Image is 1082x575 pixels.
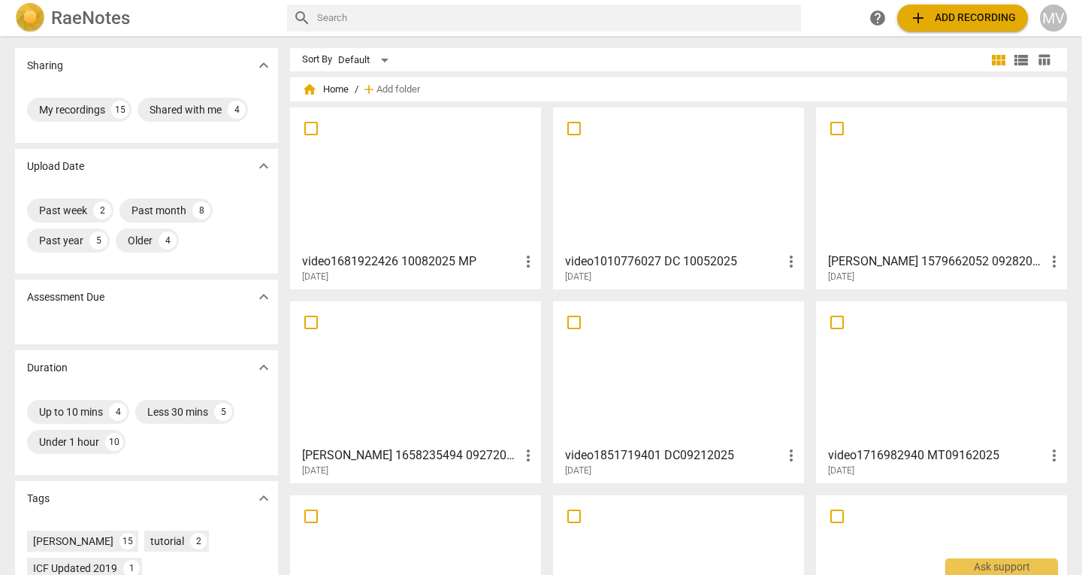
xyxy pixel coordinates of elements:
[147,404,208,419] div: Less 30 mins
[558,307,799,477] a: video1851719401 DC09212025[DATE]
[519,253,537,271] span: more_vert
[255,56,273,74] span: expand_more
[51,8,130,29] h2: RaeNotes
[252,155,275,177] button: Show more
[255,359,273,377] span: expand_more
[105,433,123,451] div: 10
[990,51,1008,69] span: view_module
[255,157,273,175] span: expand_more
[782,446,800,465] span: more_vert
[869,9,887,27] span: help
[39,102,105,117] div: My recordings
[1012,51,1030,69] span: view_list
[864,5,891,32] a: Help
[150,102,222,117] div: Shared with me
[1045,253,1063,271] span: more_vert
[255,489,273,507] span: expand_more
[27,289,104,305] p: Assessment Due
[27,360,68,376] p: Duration
[33,534,113,549] div: [PERSON_NAME]
[255,288,273,306] span: expand_more
[293,9,311,27] span: search
[39,203,87,218] div: Past week
[302,82,317,97] span: home
[338,48,394,72] div: Default
[828,446,1045,465] h3: video1716982940 MT09162025
[302,465,328,477] span: [DATE]
[1010,49,1032,71] button: List view
[361,82,376,97] span: add
[295,113,536,283] a: video1681922426 10082025 MP[DATE]
[15,3,275,33] a: LogoRaeNotes
[111,101,129,119] div: 15
[295,307,536,477] a: [PERSON_NAME] 1658235494 09272025 PM[DATE]
[821,307,1062,477] a: video1716982940 MT09162025[DATE]
[27,159,84,174] p: Upload Date
[302,82,349,97] span: Home
[1045,446,1063,465] span: more_vert
[558,113,799,283] a: video1010776027 DC 10052025[DATE]
[39,233,83,248] div: Past year
[128,233,153,248] div: Older
[119,533,136,549] div: 15
[252,54,275,77] button: Show more
[565,271,591,283] span: [DATE]
[376,84,420,95] span: Add folder
[228,101,246,119] div: 4
[192,201,210,219] div: 8
[302,446,519,465] h3: Matteo 1658235494 09272025 PM
[828,271,854,283] span: [DATE]
[214,403,232,421] div: 5
[302,271,328,283] span: [DATE]
[1037,53,1051,67] span: table_chart
[252,286,275,308] button: Show more
[1040,5,1067,32] button: MV
[909,9,927,27] span: add
[897,5,1028,32] button: Upload
[317,6,795,30] input: Search
[519,446,537,465] span: more_vert
[39,404,103,419] div: Up to 10 mins
[909,9,1016,27] span: Add recording
[27,58,63,74] p: Sharing
[27,491,50,507] p: Tags
[89,232,107,250] div: 5
[565,465,591,477] span: [DATE]
[302,253,519,271] h3: video1681922426 10082025 MP
[945,558,1058,575] div: Ask support
[190,533,207,549] div: 2
[565,446,782,465] h3: video1851719401 DC09212025
[93,201,111,219] div: 2
[1032,49,1055,71] button: Table view
[565,253,782,271] h3: video1010776027 DC 10052025
[828,465,854,477] span: [DATE]
[252,356,275,379] button: Show more
[150,534,184,549] div: tutorial
[159,232,177,250] div: 4
[109,403,127,421] div: 4
[15,3,45,33] img: Logo
[987,49,1010,71] button: Tile view
[302,54,332,65] div: Sort By
[355,84,358,95] span: /
[782,253,800,271] span: more_vert
[252,487,275,510] button: Show more
[821,113,1062,283] a: [PERSON_NAME] 1579662052 09282025 DC[DATE]
[828,253,1045,271] h3: Matteo 1579662052 09282025 DC
[39,434,99,449] div: Under 1 hour
[131,203,186,218] div: Past month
